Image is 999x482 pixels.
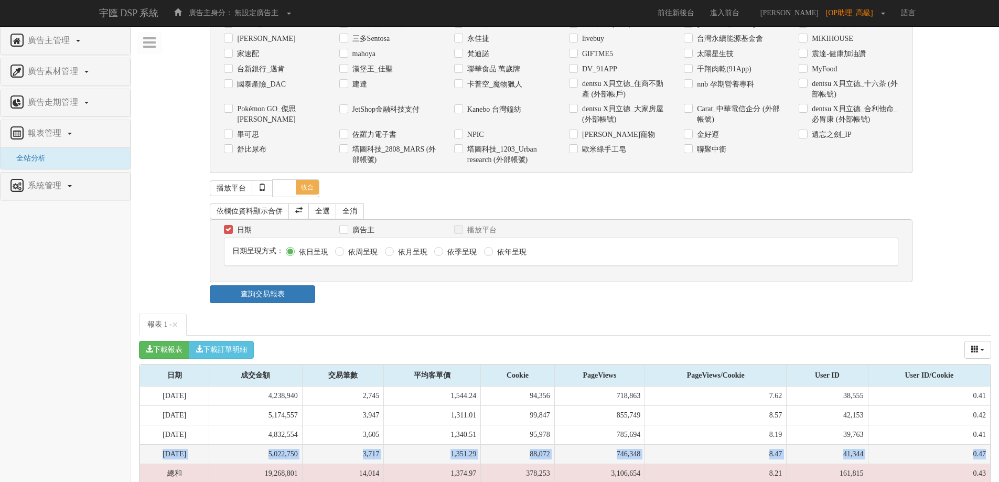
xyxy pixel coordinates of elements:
label: 廣告主 [350,225,374,235]
a: 全站分析 [8,154,46,162]
span: 無設定廣告主 [234,9,278,17]
div: 成交金額 [209,365,302,386]
td: 0.41 [868,387,990,406]
td: [DATE] [140,406,209,425]
span: 收合 [296,180,319,195]
span: 廣告素材管理 [25,67,83,76]
span: [PERSON_NAME] [755,9,824,17]
td: 41,344 [787,445,868,464]
td: 39,763 [787,425,868,445]
span: × [172,318,178,331]
span: 廣告主身分： [189,9,233,17]
span: 報表管理 [25,128,67,137]
label: 舒比尿布 [234,144,266,155]
button: columns [964,341,992,359]
a: 報表管理 [8,125,122,142]
div: 交易筆數 [303,365,383,386]
a: 廣告走期管理 [8,94,122,111]
div: 日期 [140,365,209,386]
a: 系統管理 [8,178,122,195]
label: 震達-健康加油讚 [809,49,866,59]
label: 梵迪諾 [465,49,489,59]
td: 5,022,750 [209,445,303,464]
a: 廣告素材管理 [8,63,122,80]
label: dentsu X貝立德_十六茶 (外部帳號) [809,79,898,100]
td: 0.42 [868,406,990,425]
td: 99,847 [481,406,554,425]
label: 千翔肉乾(91App) [694,64,751,74]
td: [DATE] [140,425,209,445]
label: 卡普空_魔物獵人 [465,79,522,90]
label: 聯聚中衡 [694,144,726,155]
span: 廣告走期管理 [25,98,83,106]
label: GIFTME5 [579,49,613,59]
label: 依年呈現 [495,247,527,258]
div: User ID/Cookie [868,365,990,386]
label: 台新銀行_邁肯 [234,64,285,74]
td: 1,351.29 [384,445,481,464]
label: JetShop金融科技支付 [350,104,420,115]
td: 1,311.01 [384,406,481,425]
label: [PERSON_NAME]寵物 [579,130,655,140]
label: [PERSON_NAME] [234,34,295,44]
td: 5,174,557 [209,406,303,425]
label: livebuy [579,34,604,44]
td: 785,694 [554,425,644,445]
button: 下載訂單明細 [189,341,254,359]
td: [DATE] [140,445,209,464]
label: 三多Sentosa [350,34,390,44]
label: 國泰產險_DAC [234,79,286,90]
label: 台灣永續能源基金會 [694,34,763,44]
div: 平均客單價 [384,365,480,386]
label: 建達 [350,79,367,90]
label: MIKIHOUSE [809,34,853,44]
td: 718,863 [554,387,644,406]
td: 3,717 [302,445,383,464]
label: 遺忘之劍_IP [809,130,851,140]
div: Cookie [481,365,554,386]
td: 0.47 [868,445,990,464]
label: dentsu X貝立德_合利他命_必胃康 (外部帳號) [809,104,898,125]
td: 42,153 [787,406,868,425]
label: NPIC [465,130,484,140]
label: 依季呈現 [445,247,477,258]
label: Pokémon GO_傑思[PERSON_NAME] [234,104,323,125]
td: 38,555 [787,387,868,406]
a: 廣告主管理 [8,33,122,49]
td: 95,978 [481,425,554,445]
td: 94,356 [481,387,554,406]
td: 855,749 [554,406,644,425]
td: 746,348 [554,445,644,464]
div: User ID [787,365,867,386]
label: DV_91APP [579,64,617,74]
label: Kanebo 台灣鐘紡 [465,104,521,115]
label: 日期 [234,225,252,235]
span: 系統管理 [25,181,67,190]
label: 聯華食品 萬歲牌 [465,64,521,74]
button: 下載報表 [139,341,189,359]
div: Columns [964,341,992,359]
label: dentsu X貝立德_大家房屋 (外部帳號) [579,104,668,125]
td: 3,605 [302,425,383,445]
a: 報表 1 - [139,314,187,336]
td: 4,832,554 [209,425,303,445]
label: 畢可思 [234,130,259,140]
div: PageViews/Cookie [645,365,786,386]
label: 依日呈現 [296,247,328,258]
td: 88,072 [481,445,554,464]
td: 8.57 [645,406,787,425]
label: 太陽星生技 [694,49,734,59]
td: [DATE] [140,387,209,406]
label: mahoya [350,49,375,59]
label: 依月呈現 [395,247,427,258]
label: 金好運 [694,130,719,140]
label: 依周呈現 [346,247,378,258]
label: 漢堡王_佳聖 [350,64,393,74]
label: 播放平台 [465,225,497,235]
td: 1,340.51 [384,425,481,445]
span: 廣告主管理 [25,36,75,45]
button: Close [172,319,178,330]
label: nnb 孕期營養專科 [694,79,754,90]
label: 歐米綠手工皂 [579,144,626,155]
a: 全消 [336,203,364,219]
